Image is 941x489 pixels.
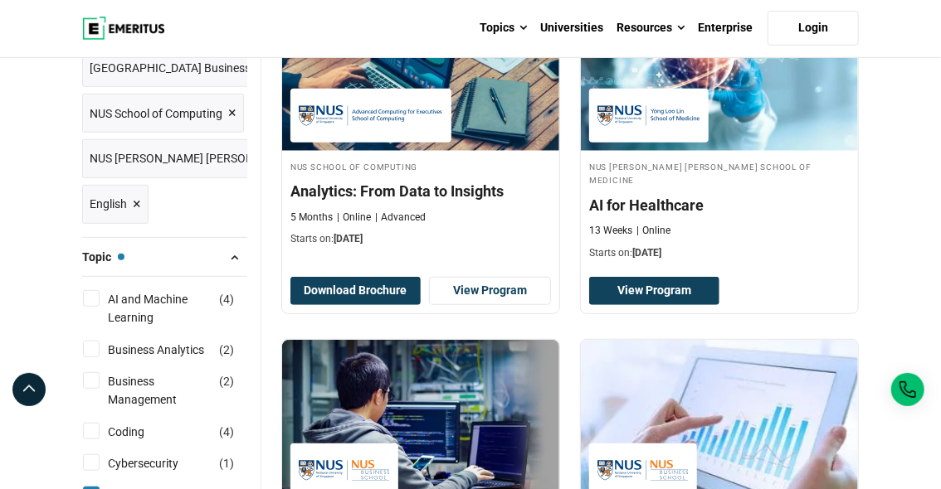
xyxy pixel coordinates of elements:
[108,341,237,359] a: Business Analytics
[429,277,551,305] a: View Program
[82,185,149,224] a: English ×
[82,94,244,133] a: NUS School of Computing ×
[82,49,416,88] a: [GEOGRAPHIC_DATA] Business School Executive Education ×
[290,159,551,173] h4: NUS School of Computing
[223,293,230,306] span: 4
[299,97,443,134] img: NUS School of Computing
[90,104,222,123] span: NUS School of Computing
[589,195,850,215] h4: AI for Healthcare
[108,290,245,327] a: AI and Machine Learning
[768,11,859,46] a: Login
[133,192,141,216] span: ×
[90,195,127,213] span: English
[108,454,212,472] a: Cybersecurity
[589,159,850,187] h4: NUS [PERSON_NAME] [PERSON_NAME] School of Medicine
[223,425,230,438] span: 4
[597,97,700,134] img: NUS Yong Loo Lin School of Medicine
[334,233,363,244] span: [DATE]
[223,457,230,470] span: 1
[223,343,230,356] span: 2
[597,452,689,489] img: National University of Singapore Business School Executive Education
[290,277,421,305] button: Download Brochure
[337,211,371,225] p: Online
[82,139,415,178] a: NUS [PERSON_NAME] [PERSON_NAME] School of Medicine ×
[228,101,236,125] span: ×
[219,454,234,472] span: ( )
[589,246,850,260] p: Starts on:
[290,232,551,246] p: Starts on:
[108,372,245,409] a: Business Management
[219,341,234,359] span: ( )
[219,423,234,441] span: ( )
[108,423,178,441] a: Coding
[632,247,661,259] span: [DATE]
[375,211,426,225] p: Advanced
[219,290,234,308] span: ( )
[299,452,390,489] img: National University of Singapore Business School Executive Education
[636,224,670,238] p: Online
[90,149,393,167] span: NUS [PERSON_NAME] [PERSON_NAME] School of Medicine
[219,372,234,390] span: ( )
[589,277,719,305] a: View Program
[290,211,333,225] p: 5 Months
[223,375,230,388] span: 2
[82,248,124,266] span: Topic
[90,59,394,77] span: [GEOGRAPHIC_DATA] Business School Executive Education
[82,244,247,269] button: Topic
[290,181,551,201] h4: Analytics: From Data to Insights
[589,224,632,238] p: 13 Weeks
